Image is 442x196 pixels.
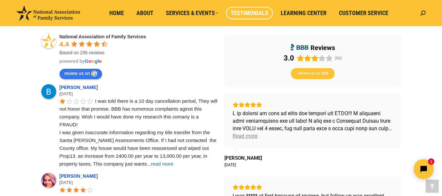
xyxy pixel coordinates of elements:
[16,6,80,21] img: National Association of Family Services
[60,58,218,64] div: powered by
[231,9,268,17] span: Testimonials
[95,58,97,64] span: g
[147,161,151,167] span: ...
[60,49,218,56] div: Based on 295 reviews
[339,9,388,17] span: Customer Service
[60,173,100,179] a: [PERSON_NAME]
[284,54,294,63] div: 3.0
[233,102,393,108] div: Rating: 5.0 out of 5
[327,154,439,185] iframe: Tidio Chat
[233,110,393,132] div: L ip dolorsi am cons ad elits doe tempori utl ETDO!!! M aliquaeni admi veniamquisno exe ull labo!...
[224,155,262,161] span: [PERSON_NAME]
[85,58,89,64] span: G
[284,54,333,63] div: Rating: 3.0 out of 5
[276,7,331,19] a: Learning Center
[105,7,129,19] a: Home
[109,9,124,17] span: Home
[226,7,273,19] a: Testimonials
[132,7,158,19] a: About
[334,7,393,19] a: Customer Service
[89,58,92,64] span: o
[233,132,257,140] div: Read more
[281,9,327,17] span: Learning Center
[60,40,69,48] span: 4.4
[233,184,393,190] div: Rating: 5.0 out of 5
[60,98,219,167] span: I was told there is a 10 day cancellation period, They will not honor that promise. BBB has numer...
[99,58,101,64] span: e
[166,9,218,17] span: Services & Events
[60,179,218,186] div: [DATE]
[92,58,95,64] span: o
[97,58,99,64] span: l
[151,161,173,167] span: read more
[60,34,146,39] a: National Association of Family Services
[60,91,218,97] div: [DATE]
[310,44,335,52] div: reviews
[60,69,102,79] a: review us on
[297,71,328,76] span: Review us on BBB
[224,155,262,161] a: Review by Suzanne W
[136,9,153,17] span: About
[60,85,100,90] a: [PERSON_NAME]
[291,68,335,79] button: Review us on BBB
[335,56,342,61] span: (90)
[224,162,236,168] div: [DATE]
